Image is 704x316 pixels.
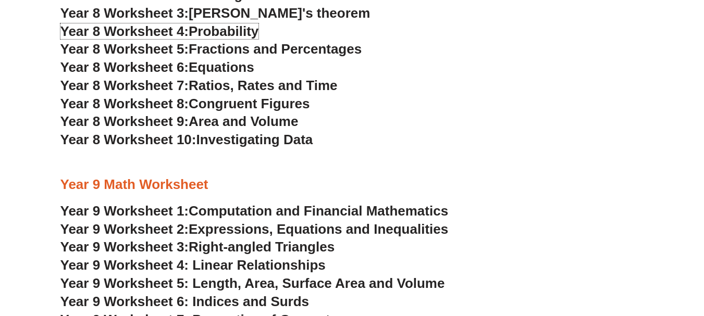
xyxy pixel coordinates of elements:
a: Year 9 Worksheet 2:Expressions, Equations and Inequalities [60,221,449,237]
span: Investigating Data [196,132,313,147]
span: Probability [189,23,258,39]
span: Ratios, Rates and Time [189,78,337,93]
span: [PERSON_NAME]'s theorem [189,5,370,21]
a: Year 8 Worksheet 7:Ratios, Rates and Time [60,78,338,93]
span: Right-angled Triangles [189,239,335,255]
a: Year 8 Worksheet 8:Congruent Figures [60,96,310,111]
span: Fractions and Percentages [189,41,362,57]
a: Year 9 Worksheet 6: Indices and Surds [60,294,310,309]
a: Year 8 Worksheet 3:[PERSON_NAME]'s theorem [60,5,370,21]
span: Year 8 Worksheet 5: [60,41,189,57]
span: Year 9 Worksheet 3: [60,239,189,255]
a: Year 9 Worksheet 4: Linear Relationships [60,257,326,273]
span: Year 8 Worksheet 3: [60,5,189,21]
span: Equations [189,59,254,75]
span: Year 8 Worksheet 8: [60,96,189,111]
h3: Year 9 Math Worksheet [60,176,644,194]
a: Year 9 Worksheet 3:Right-angled Triangles [60,239,335,255]
span: Year 8 Worksheet 10: [60,132,196,147]
a: Year 9 Worksheet 1:Computation and Financial Mathematics [60,203,449,219]
span: Area and Volume [189,113,298,129]
span: Year 9 Worksheet 2: [60,221,189,237]
span: Year 8 Worksheet 4: [60,23,189,39]
a: Year 8 Worksheet 4:Probability [60,23,259,39]
a: Year 8 Worksheet 9:Area and Volume [60,113,299,129]
a: Year 9 Worksheet 5: Length, Area, Surface Area and Volume [60,275,445,291]
span: Year 8 Worksheet 7: [60,78,189,93]
a: Year 8 Worksheet 10:Investigating Data [60,132,313,147]
span: Expressions, Equations and Inequalities [189,221,448,237]
span: Year 8 Worksheet 6: [60,59,189,75]
span: Year 9 Worksheet 1: [60,203,189,219]
a: Year 8 Worksheet 6:Equations [60,59,254,75]
span: Year 8 Worksheet 9: [60,113,189,129]
span: Congruent Figures [189,96,310,111]
iframe: Chat Widget [530,198,704,316]
a: Year 8 Worksheet 5:Fractions and Percentages [60,41,362,57]
span: Computation and Financial Mathematics [189,203,448,219]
